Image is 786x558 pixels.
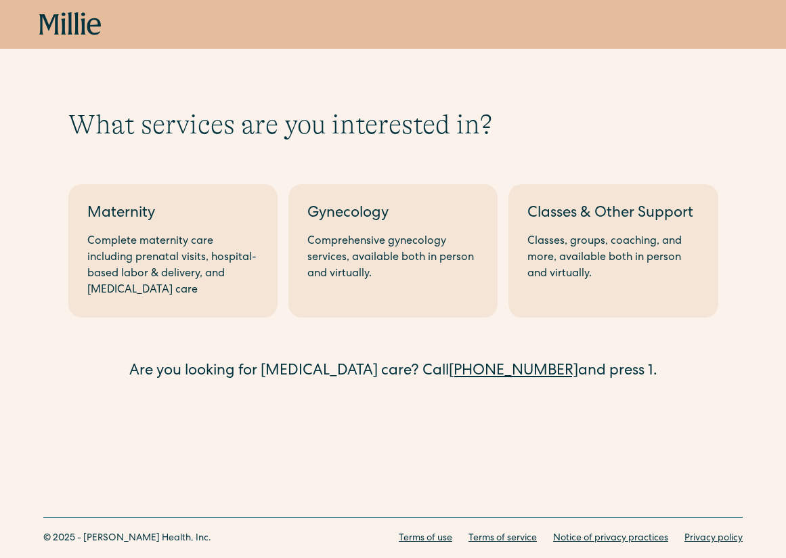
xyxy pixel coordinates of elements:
[468,532,537,546] a: Terms of service
[87,234,259,299] div: Complete maternity care including prenatal visits, hospital-based labor & delivery, and [MEDICAL_...
[68,108,718,141] h1: What services are you interested in?
[508,184,718,318] a: Classes & Other SupportClasses, groups, coaching, and more, available both in person and virtually.
[87,203,259,226] div: Maternity
[553,532,668,546] a: Notice of privacy practices
[449,364,578,379] a: [PHONE_NUMBER]
[527,234,699,282] div: Classes, groups, coaching, and more, available both in person and virtually.
[288,184,498,318] a: GynecologyComprehensive gynecology services, available both in person and virtually.
[68,184,278,318] a: MaternityComplete maternity care including prenatal visits, hospital-based labor & delivery, and ...
[307,203,479,226] div: Gynecology
[68,361,718,383] div: Are you looking for [MEDICAL_DATA] care? Call and press 1.
[43,532,211,546] div: © 2025 - [PERSON_NAME] Health, Inc.
[684,532,743,546] a: Privacy policy
[527,203,699,226] div: Classes & Other Support
[399,532,452,546] a: Terms of use
[307,234,479,282] div: Comprehensive gynecology services, available both in person and virtually.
